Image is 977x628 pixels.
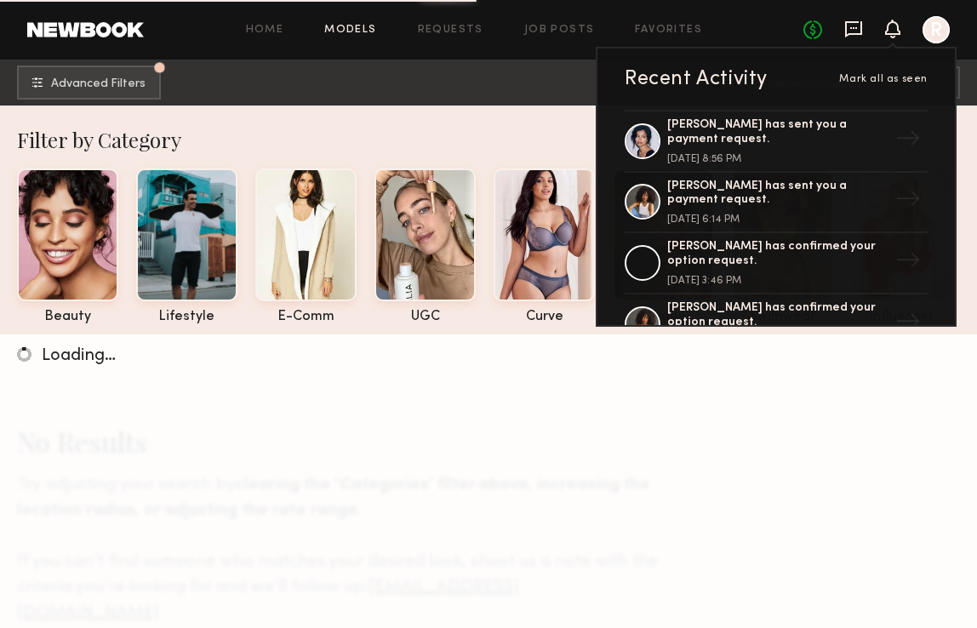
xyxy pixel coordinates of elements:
div: [PERSON_NAME] has sent you a payment request. [667,118,888,147]
a: R [923,16,950,43]
div: [PERSON_NAME] has confirmed your option request. [667,301,888,330]
span: Mark all as seen [839,74,928,84]
a: Favorites [635,25,702,36]
div: lifestyle [136,310,237,324]
div: curve [494,310,595,324]
div: → [888,119,928,163]
a: Models [324,25,376,36]
a: [PERSON_NAME] has sent you a payment request.[DATE] 6:14 PM→ [625,173,928,234]
div: UGC [374,310,476,324]
span: Advanced Filters [51,78,146,90]
a: [PERSON_NAME] has confirmed your option request.[DATE] 3:46 PM→ [625,233,928,294]
span: Loading… [42,348,116,364]
div: Recent Activity [625,69,768,89]
div: [PERSON_NAME] has sent you a payment request. [667,180,888,208]
a: [PERSON_NAME] has sent you a payment request.[DATE] 8:56 PM→ [625,110,928,173]
div: [PERSON_NAME] has confirmed your option request. [667,240,888,269]
div: [DATE] 6:14 PM [667,214,888,225]
a: Job Posts [524,25,595,36]
div: → [888,241,928,285]
a: [PERSON_NAME] has confirmed your option request.→ [625,294,928,356]
div: beauty [17,310,118,324]
div: Filter by Category [17,126,977,153]
div: → [888,180,928,224]
div: → [888,302,928,346]
a: Requests [418,25,483,36]
div: [DATE] 3:46 PM [667,276,888,286]
div: [DATE] 8:56 PM [667,154,888,164]
div: e-comm [255,310,357,324]
button: Advanced Filters [17,66,161,100]
a: Home [246,25,284,36]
